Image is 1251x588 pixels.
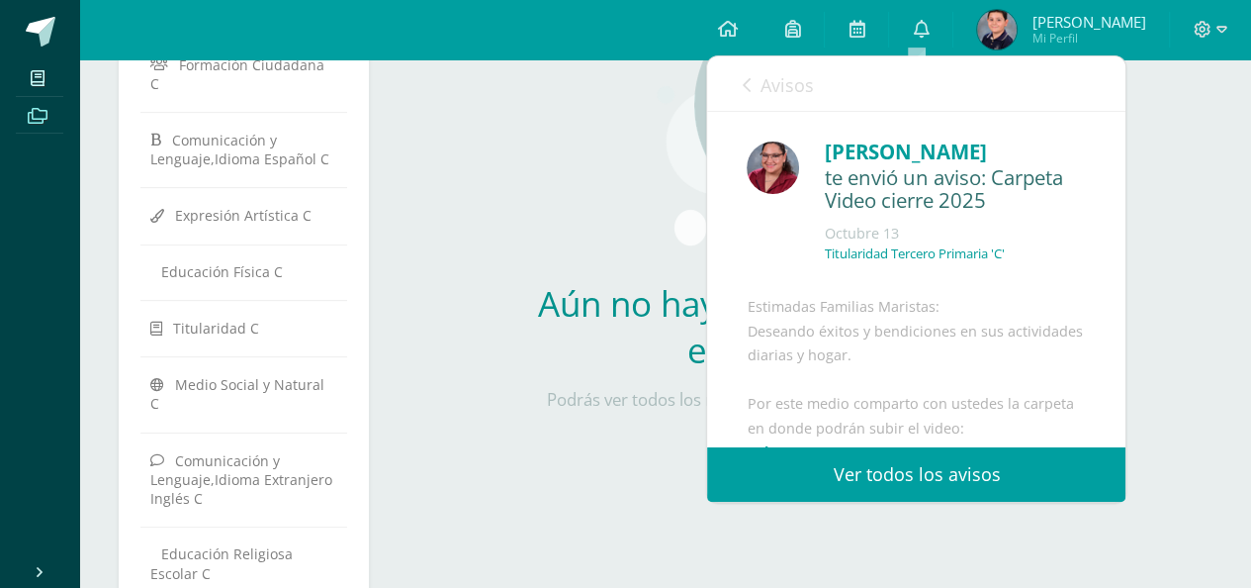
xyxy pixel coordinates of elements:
span: Expresión Artística C [175,206,312,225]
a: Titularidad C [150,310,337,345]
div: te envió un aviso: Carpeta Video cierre 2025 [824,166,1086,213]
span: Comunicación y Lenguaje,Idioma Extranjero Inglés C [150,451,332,508]
a: Ver todos los avisos [707,447,1125,502]
a: Medio Social y Natural C [150,366,337,421]
a: Formación Ciudadana C [150,47,337,101]
span: Educación Religiosa Escolar C [150,544,293,582]
p: Podrás ver todos los recursos compartidos por el colegio desde acá. [512,389,1096,411]
span: [PERSON_NAME] [1031,12,1145,32]
span: Comunicación y Lenguaje,Idioma Español C [150,131,329,168]
img: ced593bbe059b44c48742505438c54e8.png [747,142,799,194]
div: [PERSON_NAME] [824,137,1086,167]
a: Comunicación y Lenguaje,Idioma Español C [150,122,337,176]
a: Expresión Artística C [150,197,337,233]
span: Formación Ciudadana C [150,54,324,92]
div: Octubre 13 [824,224,1086,244]
a: Educación Física C [150,254,337,289]
span: Mi Perfil [1031,30,1145,47]
span: Medio Social y Natural C [150,375,324,413]
img: a2412bf76b1055ed2ca12dd74e191724.png [977,10,1017,49]
a: Enlace [747,442,792,461]
span: Educación Física C [161,262,283,281]
a: Comunicación y Lenguaje,Idioma Extranjero Inglés C [150,442,337,516]
h2: Aún no hay recursos agregados a esta categoría. [512,280,1096,373]
span: Titularidad C [173,319,259,338]
p: Titularidad Tercero Primaria 'C' [824,245,1004,262]
span: Avisos [760,73,813,97]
